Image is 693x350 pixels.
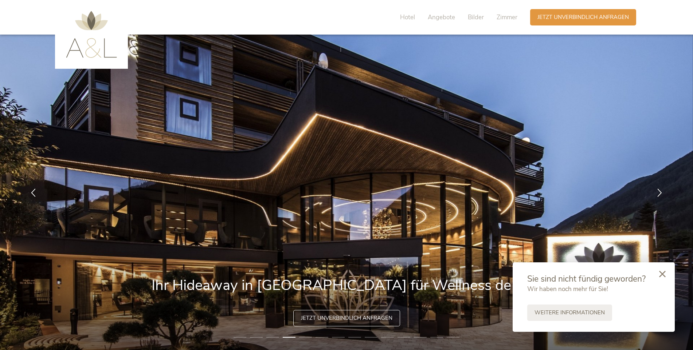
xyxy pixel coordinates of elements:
[428,13,455,21] span: Angebote
[400,13,415,21] span: Hotel
[535,309,605,317] span: Weitere Informationen
[527,273,646,285] span: Sie sind nicht fündig geworden?
[468,13,484,21] span: Bilder
[527,305,612,321] a: Weitere Informationen
[537,13,629,21] span: Jetzt unverbindlich anfragen
[527,285,608,293] span: Wir haben noch mehr für Sie!
[301,314,392,322] span: Jetzt unverbindlich anfragen
[497,13,517,21] span: Zimmer
[66,11,117,58] img: AMONTI & LUNARIS Wellnessresort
